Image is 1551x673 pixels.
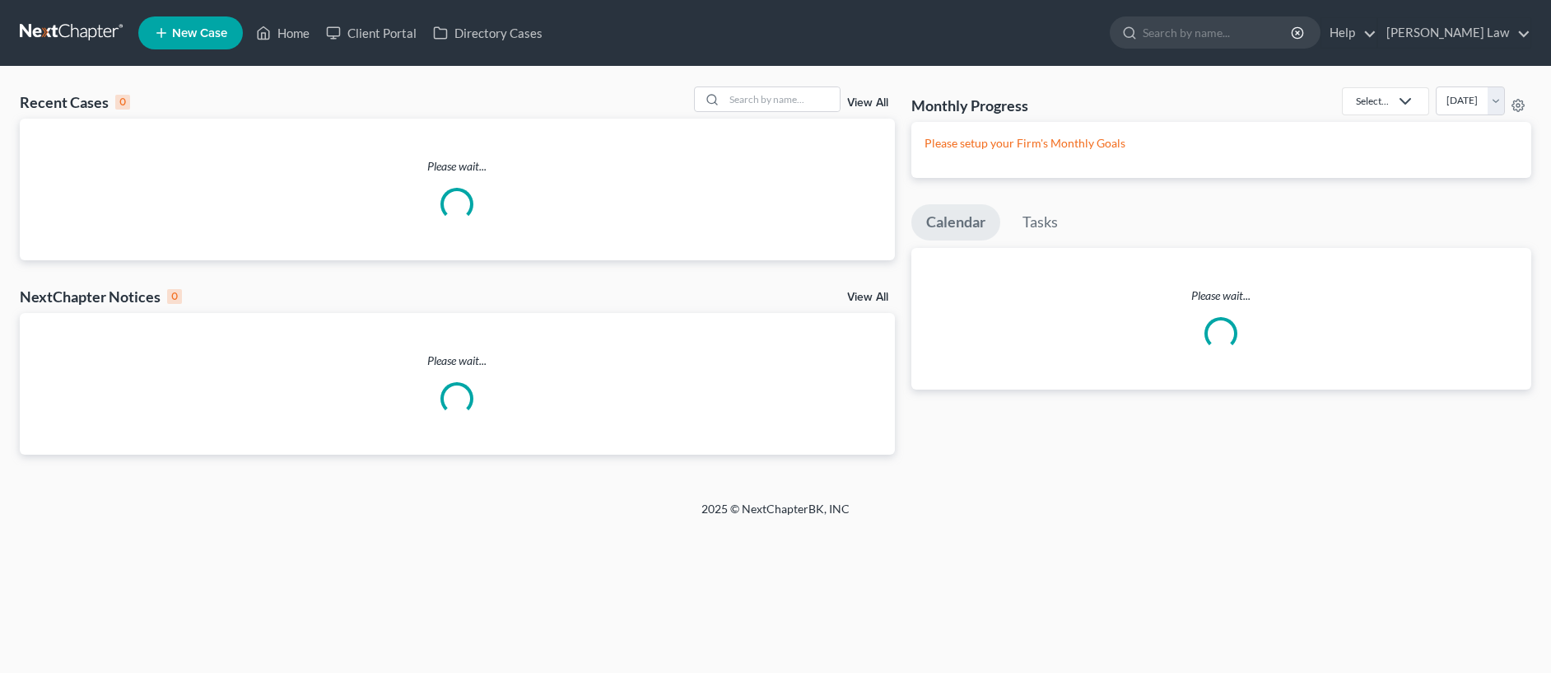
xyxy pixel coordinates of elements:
p: Please wait... [911,287,1531,304]
a: Tasks [1008,204,1073,241]
h3: Monthly Progress [911,96,1028,115]
a: Client Portal [318,18,425,48]
a: Directory Cases [425,18,551,48]
input: Search by name... [1143,17,1293,48]
a: Help [1321,18,1376,48]
a: Home [248,18,318,48]
p: Please wait... [20,353,895,369]
a: View All [847,97,888,109]
div: 0 [115,95,130,110]
div: NextChapter Notices [20,287,182,306]
a: [PERSON_NAME] Law [1378,18,1530,48]
div: Recent Cases [20,92,130,112]
a: View All [847,292,888,303]
a: Calendar [911,204,1000,241]
div: 2025 © NextChapterBK, INC [306,501,1245,530]
span: New Case [172,27,227,40]
div: Select... [1356,94,1389,108]
div: 0 [167,289,182,304]
p: Please wait... [20,158,895,175]
input: Search by name... [724,87,840,111]
p: Please setup your Firm's Monthly Goals [925,135,1518,152]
